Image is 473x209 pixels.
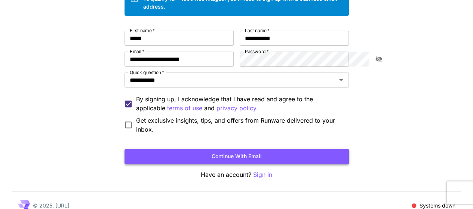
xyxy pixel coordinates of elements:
[130,69,164,76] label: Quick question
[136,116,343,134] span: Get exclusive insights, tips, and offers from Runware delivered to your inbox.
[245,27,270,34] label: Last name
[253,170,272,179] button: Sign in
[130,48,144,55] label: Email
[216,104,258,113] p: privacy policy.
[167,104,202,113] button: By signing up, I acknowledge that I have read and agree to the applicable and privacy policy.
[136,95,343,113] p: By signing up, I acknowledge that I have read and agree to the applicable and
[125,149,349,164] button: Continue with email
[216,104,258,113] button: By signing up, I acknowledge that I have read and agree to the applicable terms of use and
[130,27,155,34] label: First name
[336,75,346,85] button: Open
[372,52,386,66] button: toggle password visibility
[245,48,269,55] label: Password
[167,104,202,113] p: terms of use
[125,170,349,179] p: Have an account?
